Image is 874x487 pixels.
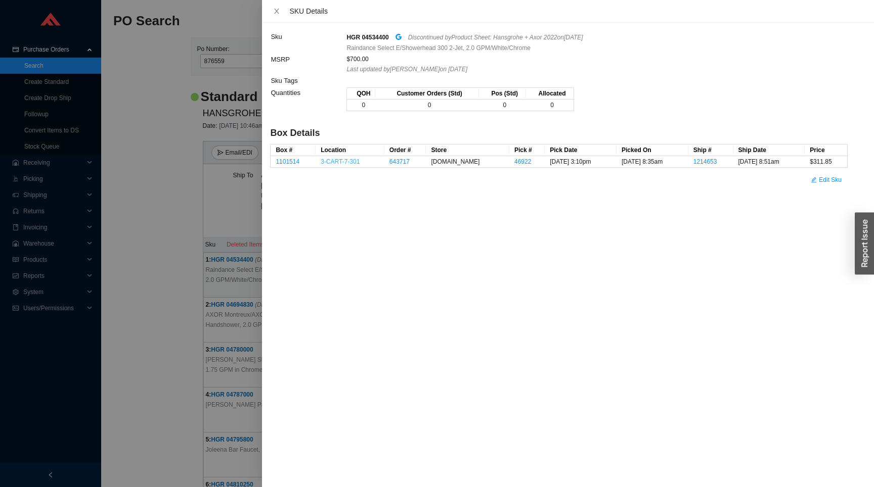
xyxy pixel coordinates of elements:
[270,87,346,117] td: Quantities
[479,88,526,100] th: Pos (Std)
[375,88,479,100] th: Customer Orders (Std)
[270,7,283,15] button: Close
[384,144,426,156] th: Order #
[270,54,346,75] td: MSRP
[271,144,316,156] th: Box #
[426,156,509,168] td: [DOMAIN_NAME]
[389,158,410,165] a: 643717
[805,173,848,187] button: editEdit Sku
[346,54,847,64] div: $700.00
[276,158,299,165] a: 1101514
[805,144,847,156] th: Price
[273,8,280,15] span: close
[617,156,688,168] td: [DATE] 8:35am
[347,88,375,100] th: QOH
[316,144,384,156] th: Location
[545,156,617,168] td: [DATE] 3:10pm
[289,6,866,17] div: SKU Details
[693,158,717,165] a: 1214653
[395,31,402,43] a: google
[408,34,583,41] i: Discontinued by Product Sheet: Hansgrohe + Axor 2022 on [DATE]
[733,144,805,156] th: Ship Date
[375,100,479,111] td: 0
[811,177,817,184] span: edit
[617,144,688,156] th: Picked On
[395,33,402,40] span: google
[545,144,617,156] th: Pick Date
[819,175,842,185] span: Edit Sku
[346,34,388,41] strong: HGR 04534400
[514,158,531,165] a: 46922
[526,88,574,100] th: Allocated
[346,66,467,73] i: Last updated by [PERSON_NAME] on [DATE]
[426,144,509,156] th: Store
[733,156,805,168] td: [DATE] 8:51am
[805,156,847,168] td: $311.85
[270,75,346,87] td: Sku Tags
[479,100,526,111] td: 0
[270,31,346,54] td: Sku
[321,158,360,165] a: 3-CART-7-301
[526,100,574,111] td: 0
[270,127,848,139] h4: Box Details
[346,43,531,53] span: Raindance Select E/Showerhead 300 2-Jet, 2.0 GPM/White/Chrome
[509,144,545,156] th: Pick #
[347,100,375,111] td: 0
[688,144,733,156] th: Ship #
